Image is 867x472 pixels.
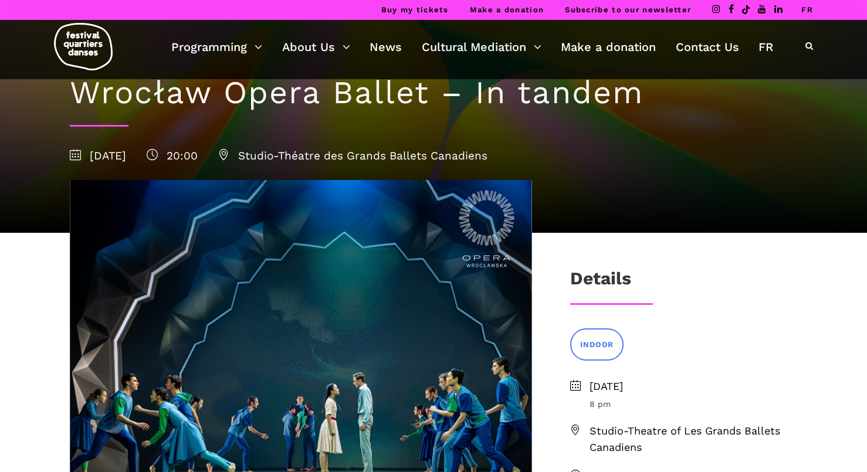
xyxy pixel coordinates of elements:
a: Programming [171,37,262,57]
a: FR [758,37,773,57]
a: Buy my tickets [381,5,449,14]
a: Subscribe to our newsletter [565,5,691,14]
a: Make a donation [470,5,544,14]
a: FR [801,5,813,14]
span: 8 pm [590,398,797,410]
span: INDOOR [580,339,614,351]
a: Contact Us [676,37,739,57]
img: logo-fqd-med [54,23,113,70]
span: Studio-Theatre of Les Grands Ballets Canadiens [590,423,797,457]
h3: Details [570,268,631,297]
span: [DATE] [70,149,126,162]
span: 20:00 [147,149,198,162]
a: About Us [282,37,350,57]
span: [DATE] [590,378,797,395]
h1: Wrocław Opera Ballet – In tandem [70,74,797,112]
a: Make a donation [561,37,656,57]
a: News [370,37,402,57]
a: Cultural Mediation [422,37,541,57]
a: INDOOR [570,328,624,361]
span: Studio-Théatre des Grands Ballets Canadiens [218,149,487,162]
